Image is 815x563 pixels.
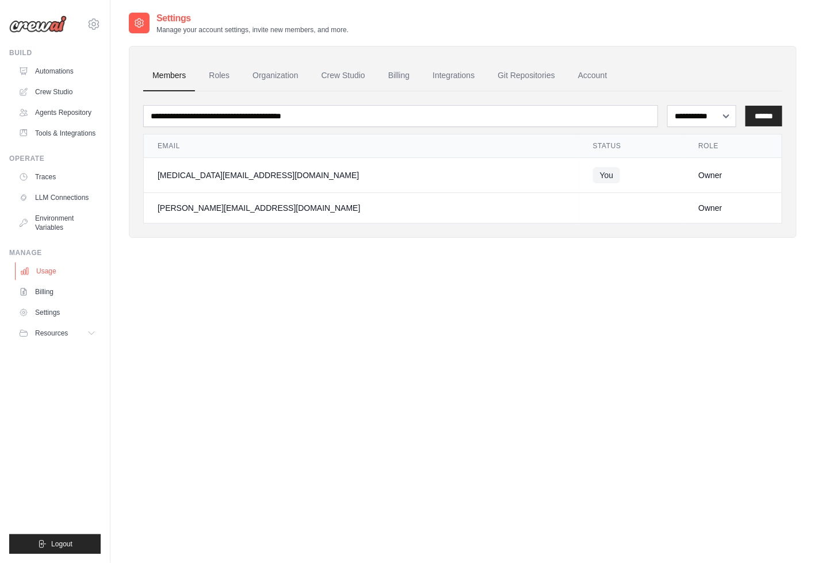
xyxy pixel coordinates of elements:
[423,60,484,91] a: Integrations
[579,134,685,158] th: Status
[35,329,68,338] span: Resources
[312,60,374,91] a: Crew Studio
[14,124,101,142] a: Tools & Integrations
[684,134,782,158] th: Role
[9,16,67,33] img: Logo
[158,202,565,214] div: [PERSON_NAME][EMAIL_ADDRESS][DOMAIN_NAME]
[14,209,101,237] a: Environment Variables
[593,167,621,183] span: You
[698,202,768,214] div: Owner
[158,169,565,181] div: [MEDICAL_DATA][EMAIL_ADDRESS][DOMAIN_NAME]
[9,248,101,257] div: Manage
[156,25,349,34] p: Manage your account settings, invite new members, and more.
[200,60,239,91] a: Roles
[14,188,101,207] a: LLM Connections
[14,83,101,101] a: Crew Studio
[14,303,101,322] a: Settings
[143,60,195,91] a: Members
[569,60,617,91] a: Account
[9,154,101,163] div: Operate
[488,60,564,91] a: Git Repositories
[243,60,307,91] a: Organization
[51,539,72,549] span: Logout
[379,60,419,91] a: Billing
[156,11,349,25] h2: Settings
[9,534,101,554] button: Logout
[14,103,101,122] a: Agents Repository
[14,283,101,301] a: Billing
[14,168,101,186] a: Traces
[15,262,102,280] a: Usage
[144,134,579,158] th: Email
[698,169,768,181] div: Owner
[9,48,101,57] div: Build
[14,324,101,342] button: Resources
[14,62,101,80] a: Automations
